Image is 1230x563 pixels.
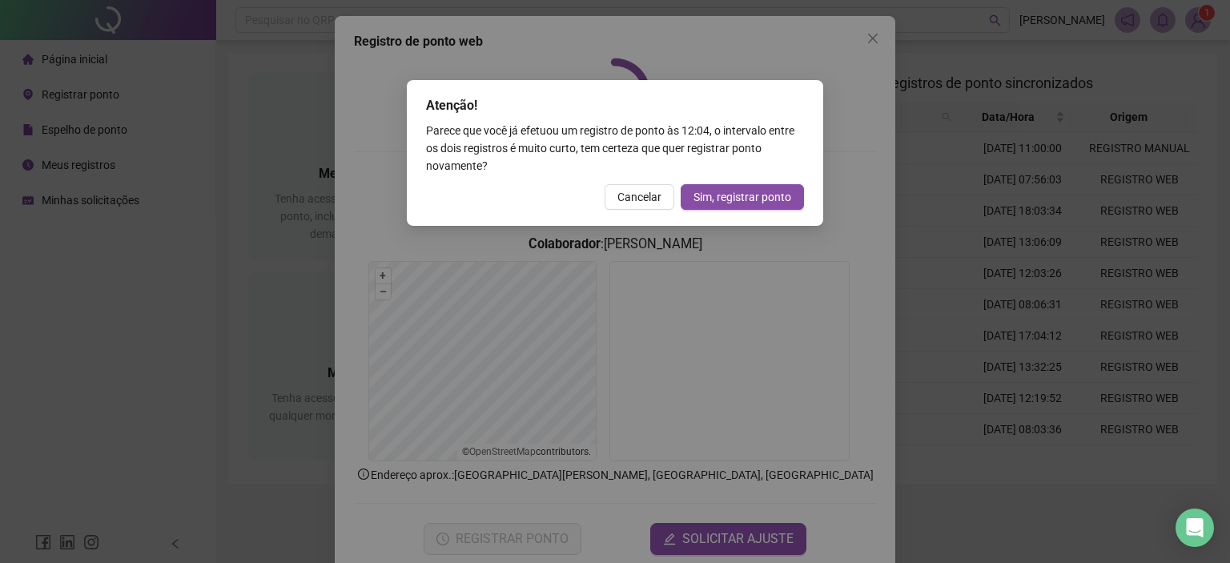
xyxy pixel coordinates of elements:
[693,188,791,206] span: Sim, registrar ponto
[617,188,661,206] span: Cancelar
[426,122,804,175] div: Parece que você já efetuou um registro de ponto às 12:04 , o intervalo entre os dois registros é ...
[426,96,804,115] div: Atenção!
[605,184,674,210] button: Cancelar
[1176,509,1214,547] div: Open Intercom Messenger
[681,184,804,210] button: Sim, registrar ponto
